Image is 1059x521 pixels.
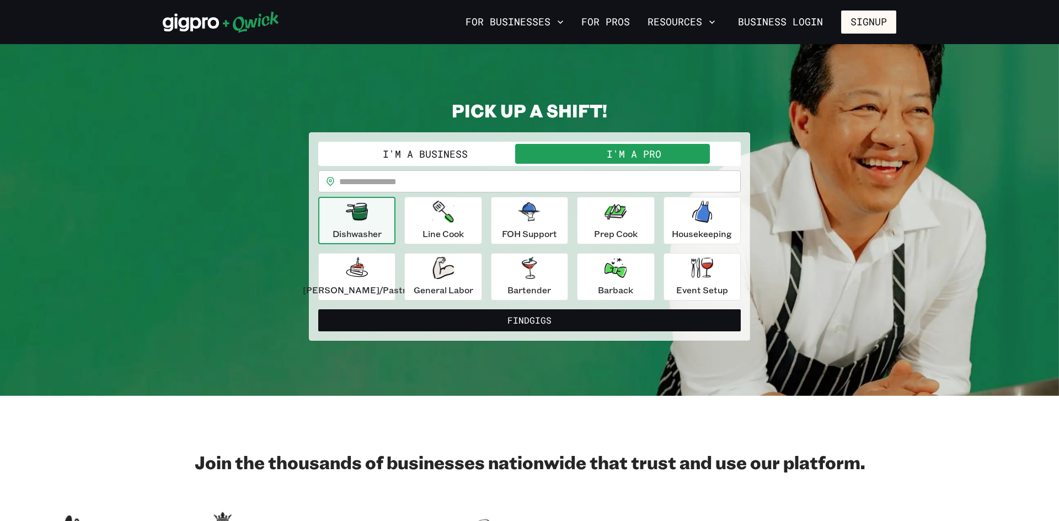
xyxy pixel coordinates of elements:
[676,283,728,297] p: Event Setup
[422,227,464,240] p: Line Cook
[577,197,654,244] button: Prep Cook
[577,253,654,300] button: Barback
[309,99,750,121] h2: PICK UP A SHIFT!
[404,197,482,244] button: Line Cook
[507,283,551,297] p: Bartender
[664,197,741,244] button: Housekeeping
[163,451,896,473] h2: Join the thousands of businesses nationwide that trust and use our platform.
[318,197,395,244] button: Dishwasher
[318,309,741,331] button: FindGigs
[320,144,529,164] button: I'm a Business
[461,13,568,31] button: For Businesses
[414,283,473,297] p: General Labor
[491,253,568,300] button: Bartender
[841,10,896,34] button: Signup
[672,227,732,240] p: Housekeeping
[598,283,633,297] p: Barback
[577,13,634,31] a: For Pros
[491,197,568,244] button: FOH Support
[404,253,482,300] button: General Labor
[333,227,382,240] p: Dishwasher
[594,227,638,240] p: Prep Cook
[529,144,739,164] button: I'm a Pro
[318,253,395,300] button: [PERSON_NAME]/Pastry
[303,283,411,297] p: [PERSON_NAME]/Pastry
[643,13,720,31] button: Resources
[502,227,557,240] p: FOH Support
[664,253,741,300] button: Event Setup
[729,10,832,34] a: Business Login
